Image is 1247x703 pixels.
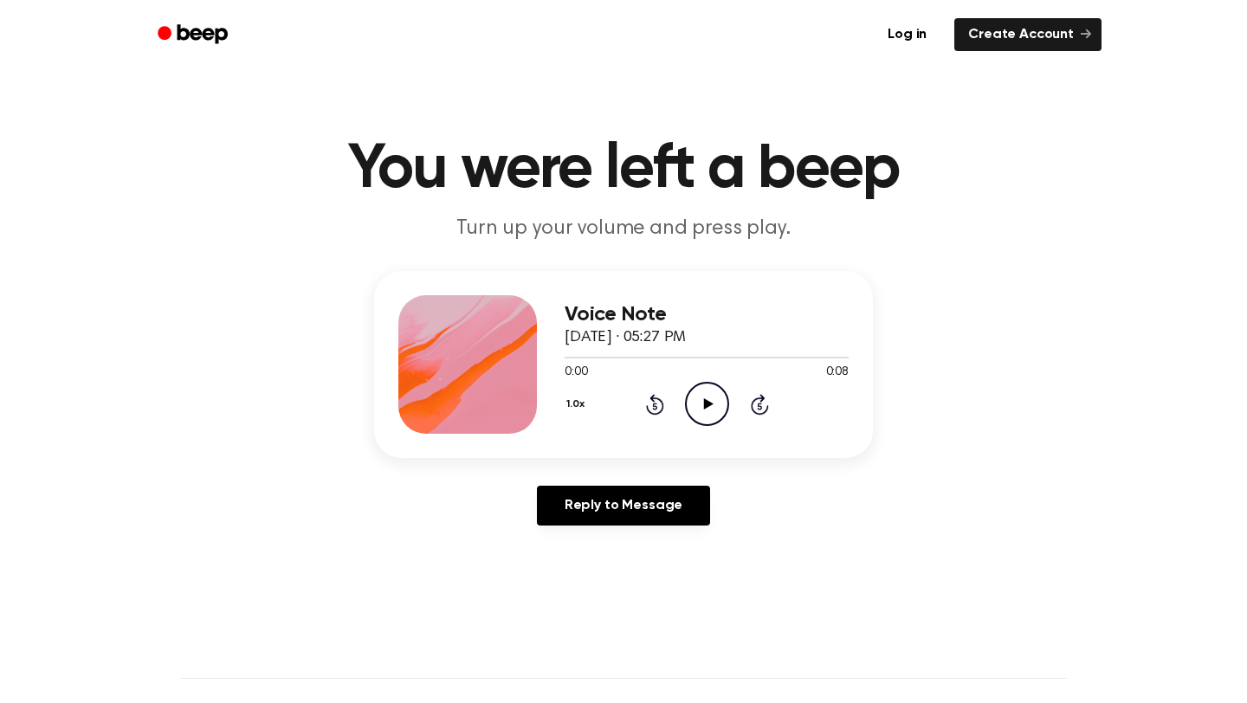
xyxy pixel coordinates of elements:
[826,364,849,382] span: 0:08
[537,486,710,526] a: Reply to Message
[565,303,849,326] h3: Voice Note
[180,139,1067,201] h1: You were left a beep
[291,215,956,243] p: Turn up your volume and press play.
[145,18,243,52] a: Beep
[565,330,686,345] span: [DATE] · 05:27 PM
[565,390,591,419] button: 1.0x
[954,18,1102,51] a: Create Account
[565,364,587,382] span: 0:00
[870,15,944,55] a: Log in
